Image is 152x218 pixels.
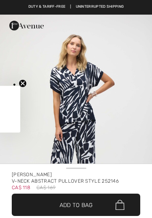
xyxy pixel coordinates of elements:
[98,194,144,214] iframe: Opens a widget where you can chat to one of our agents
[12,194,140,216] button: Add to Bag
[12,182,30,190] span: CA$ 118
[12,178,140,184] div: V-neck Abstract Pullover Style 252146
[19,79,27,87] button: Close teaser
[60,201,93,209] span: Add to Bag
[36,184,56,191] span: CA$ 169
[12,171,140,178] div: [PERSON_NAME]
[9,21,44,30] img: 1ère Avenue
[9,22,44,29] a: 1ère Avenue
